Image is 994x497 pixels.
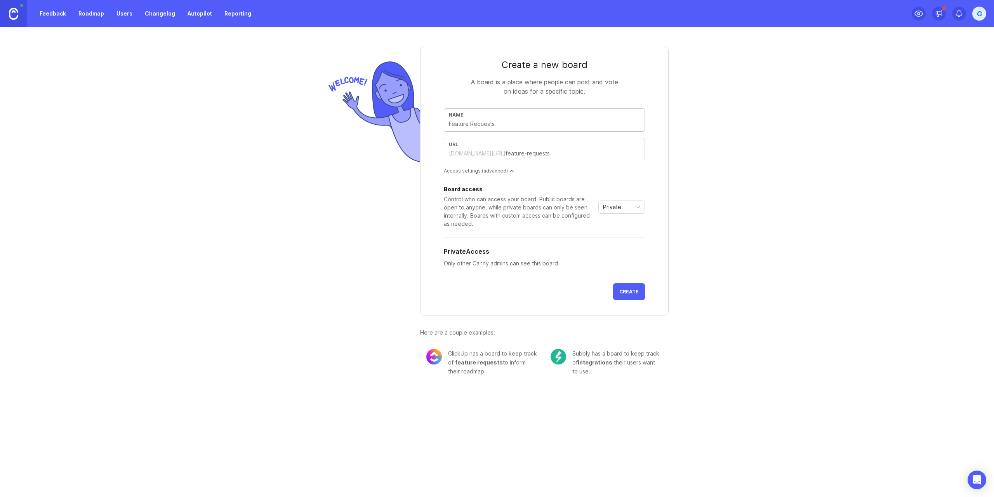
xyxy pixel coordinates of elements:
[140,7,180,21] a: Changelog
[449,141,640,147] div: url
[448,349,538,376] div: ClickUp has a board to keep track of to inform their roadmap.
[444,259,645,268] p: Only other Canny admins can see this board.
[444,247,489,256] h5: Private Access
[220,7,256,21] a: Reporting
[35,7,71,21] a: Feedback
[572,349,662,376] div: Subbly has a board to keep track of their users want to use.
[444,195,595,228] div: Control who can access your board. Public boards are open to anyone, while private boards can onl...
[449,120,640,128] input: Feature Requests
[325,58,420,166] img: welcome-img-178bf9fb836d0a1529256ffe415d7085.png
[449,150,506,157] div: [DOMAIN_NAME][URL]
[74,7,109,21] a: Roadmap
[426,349,442,364] img: 8cacae02fdad0b0645cb845173069bf5.png
[449,112,640,118] div: Name
[619,289,639,295] span: Create
[506,149,640,158] input: feature-requests
[420,328,669,337] div: Here are a couple examples:
[444,167,645,174] div: Access settings (advanced)
[455,359,503,366] span: feature requests
[632,204,645,210] svg: toggle icon
[972,7,986,21] button: g
[183,7,217,21] a: Autopilot
[598,201,645,214] div: toggle menu
[444,187,595,192] div: Board access
[551,349,566,364] img: c104e91677ce72f6b937eb7b5afb1e94.png
[613,283,645,300] button: Create
[968,471,986,489] div: Open Intercom Messenger
[578,359,612,366] span: integrations
[444,59,645,71] div: Create a new board
[9,8,18,20] img: Canny Home
[467,77,622,96] div: A board is a place where people can post and vote on ideas for a specific topic.
[603,203,621,211] span: Private
[112,7,137,21] a: Users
